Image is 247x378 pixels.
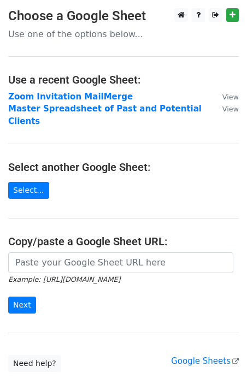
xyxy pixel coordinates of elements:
a: Google Sheets [171,356,239,366]
a: View [211,92,239,102]
a: Select... [8,182,49,199]
a: View [211,104,239,114]
h4: Copy/paste a Google Sheet URL: [8,235,239,248]
input: Next [8,297,36,314]
a: Need help? [8,355,61,372]
a: Zoom Invitation MailMerge [8,92,133,102]
p: Use one of the options below... [8,28,239,40]
h4: Use a recent Google Sheet: [8,73,239,86]
input: Paste your Google Sheet URL here [8,252,233,273]
h3: Choose a Google Sheet [8,8,239,24]
small: Example: [URL][DOMAIN_NAME] [8,275,120,283]
h4: Select another Google Sheet: [8,161,239,174]
small: View [222,105,239,113]
small: View [222,93,239,101]
a: Master Spreadsheet of Past and Potential Clients [8,104,202,126]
